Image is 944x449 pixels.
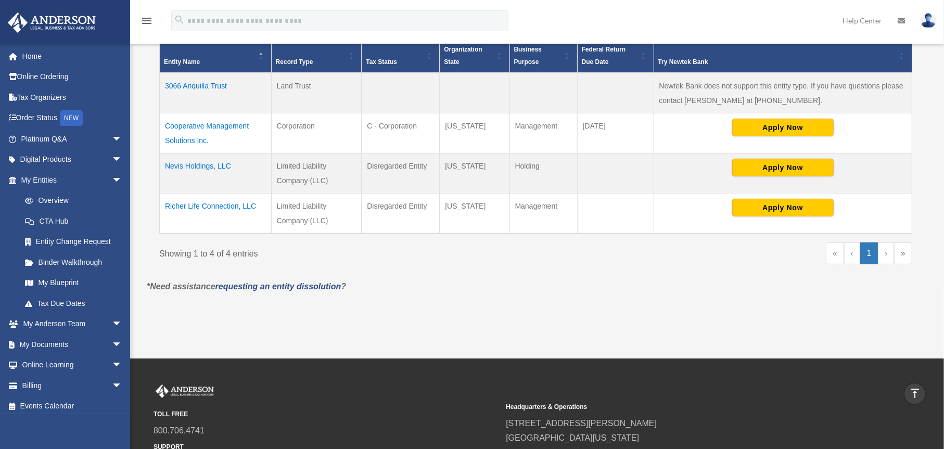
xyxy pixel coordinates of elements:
[7,355,138,376] a: Online Learningarrow_drop_down
[878,242,894,264] a: Next
[112,129,133,150] span: arrow_drop_down
[506,419,657,428] a: [STREET_ADDRESS][PERSON_NAME]
[15,232,133,252] a: Entity Change Request
[15,273,133,293] a: My Blueprint
[7,129,138,149] a: Platinum Q&Aarrow_drop_down
[7,396,138,417] a: Events Calendar
[141,18,153,27] a: menu
[732,199,834,216] button: Apply Now
[904,383,926,405] a: vertical_align_top
[7,170,133,190] a: My Entitiesarrow_drop_down
[921,13,936,28] img: User Pic
[15,211,133,232] a: CTA Hub
[112,170,133,191] span: arrow_drop_down
[440,193,509,234] td: [US_STATE]
[112,355,133,376] span: arrow_drop_down
[215,282,341,291] a: requesting an entity dissolution
[894,242,912,264] a: Last
[271,193,362,234] td: Limited Liability Company (LLC)
[506,402,851,413] small: Headquarters & Operations
[7,87,138,108] a: Tax Organizers
[174,14,185,25] i: search
[7,375,138,396] a: Billingarrow_drop_down
[7,46,138,67] a: Home
[7,334,138,355] a: My Documentsarrow_drop_down
[154,426,205,435] a: 800.706.4741
[141,15,153,27] i: menu
[112,149,133,171] span: arrow_drop_down
[362,193,440,234] td: Disregarded Entity
[509,193,577,234] td: Management
[60,110,83,126] div: NEW
[844,242,860,264] a: Previous
[154,409,499,420] small: TOLL FREE
[5,12,99,33] img: Anderson Advisors Platinum Portal
[160,193,272,234] td: Richer Life Connection, LLC
[7,108,138,129] a: Order StatusNEW
[7,314,138,335] a: My Anderson Teamarrow_drop_down
[112,314,133,335] span: arrow_drop_down
[7,149,138,170] a: Digital Productsarrow_drop_down
[826,242,844,264] a: First
[112,375,133,396] span: arrow_drop_down
[15,252,133,273] a: Binder Walkthrough
[506,433,639,442] a: [GEOGRAPHIC_DATA][US_STATE]
[154,384,216,398] img: Anderson Advisors Platinum Portal
[147,282,346,291] em: *Need assistance ?
[15,190,127,211] a: Overview
[112,334,133,355] span: arrow_drop_down
[159,242,528,261] div: Showing 1 to 4 of 4 entries
[860,242,878,264] a: 1
[7,67,138,87] a: Online Ordering
[909,387,921,400] i: vertical_align_top
[15,293,133,314] a: Tax Due Dates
